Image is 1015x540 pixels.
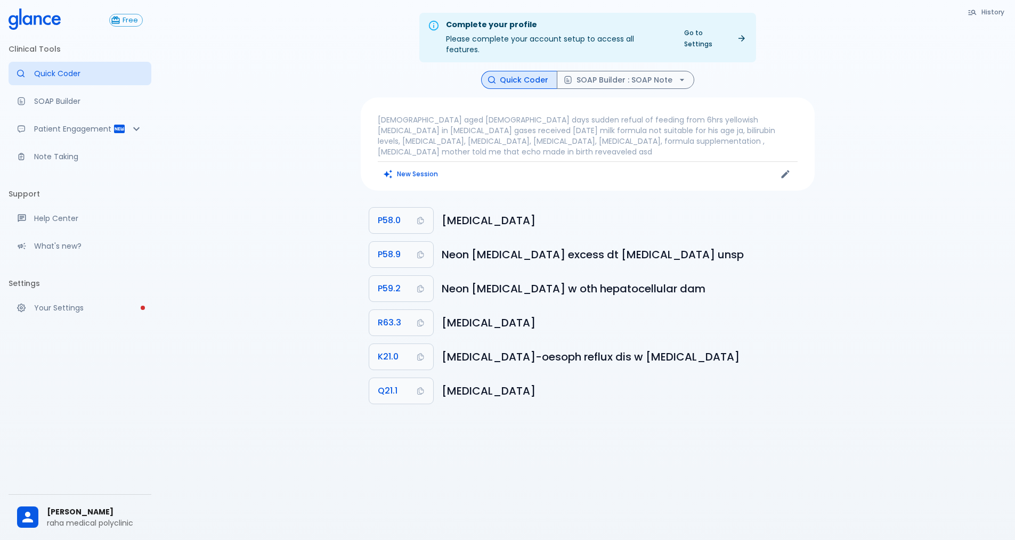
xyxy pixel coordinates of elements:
[109,14,151,27] a: Click to view or change your subscription
[34,213,143,224] p: Help Center
[47,506,143,518] span: [PERSON_NAME]
[9,145,151,168] a: Advanced note-taking
[369,276,433,301] button: Copy Code P59.2 to clipboard
[369,208,433,233] button: Copy Code P58.0 to clipboard
[378,114,798,157] p: [DEMOGRAPHIC_DATA] aged [DEMOGRAPHIC_DATA] days sudden refual of feeding from 6hrs yellowish [MED...
[378,315,401,330] span: R63.3
[369,242,433,267] button: Copy Code P58.9 to clipboard
[446,16,669,59] div: Please complete your account setup to access all features.
[557,71,694,89] button: SOAP Builder : SOAP Note
[378,166,444,182] button: Clears all inputs and results.
[442,246,806,263] h6: Neonatal jaundice due to excessive haemolysis, unspecified
[962,4,1011,20] button: History
[369,378,433,404] button: Copy Code Q21.1 to clipboard
[34,302,143,313] p: Your Settings
[9,234,151,258] div: Recent updates and feature releases
[442,212,806,229] h6: Neonatal jaundice due to bruising
[34,68,143,79] p: Quick Coder
[378,247,401,262] span: P58.9
[109,14,143,27] button: Free
[378,281,401,296] span: P59.2
[118,17,142,24] span: Free
[9,62,151,85] a: Moramiz: Find ICD10AM codes instantly
[9,117,151,141] div: Patient Reports & Referrals
[481,71,557,89] button: Quick Coder
[378,383,397,398] span: Q21.1
[446,19,669,31] div: Complete your profile
[9,296,151,320] a: Please complete account setup
[442,348,806,365] h6: Gastro-oesophageal reflux disease with oesophagitis
[34,151,143,162] p: Note Taking
[369,310,433,336] button: Copy Code R63.3 to clipboard
[678,25,752,52] a: Go to Settings
[9,181,151,207] li: Support
[9,499,151,536] div: [PERSON_NAME]raha medical polyclinic
[9,207,151,230] a: Get help from our support team
[378,349,399,364] span: K21.0
[9,36,151,62] li: Clinical Tools
[34,241,143,251] p: What's new?
[442,314,806,331] h6: Feeding difficulties and mismanagement
[378,213,401,228] span: P58.0
[34,124,113,134] p: Patient Engagement
[442,382,806,399] h6: Atrial septal defect
[369,344,433,370] button: Copy Code K21.0 to clipboard
[9,89,151,113] a: Docugen: Compose a clinical documentation in seconds
[442,280,806,297] h6: Neonatal jaundice from other and unspecified hepatocellular damage
[47,518,143,528] p: raha medical polyclinic
[9,271,151,296] li: Settings
[34,96,143,107] p: SOAP Builder
[777,166,793,182] button: Edit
